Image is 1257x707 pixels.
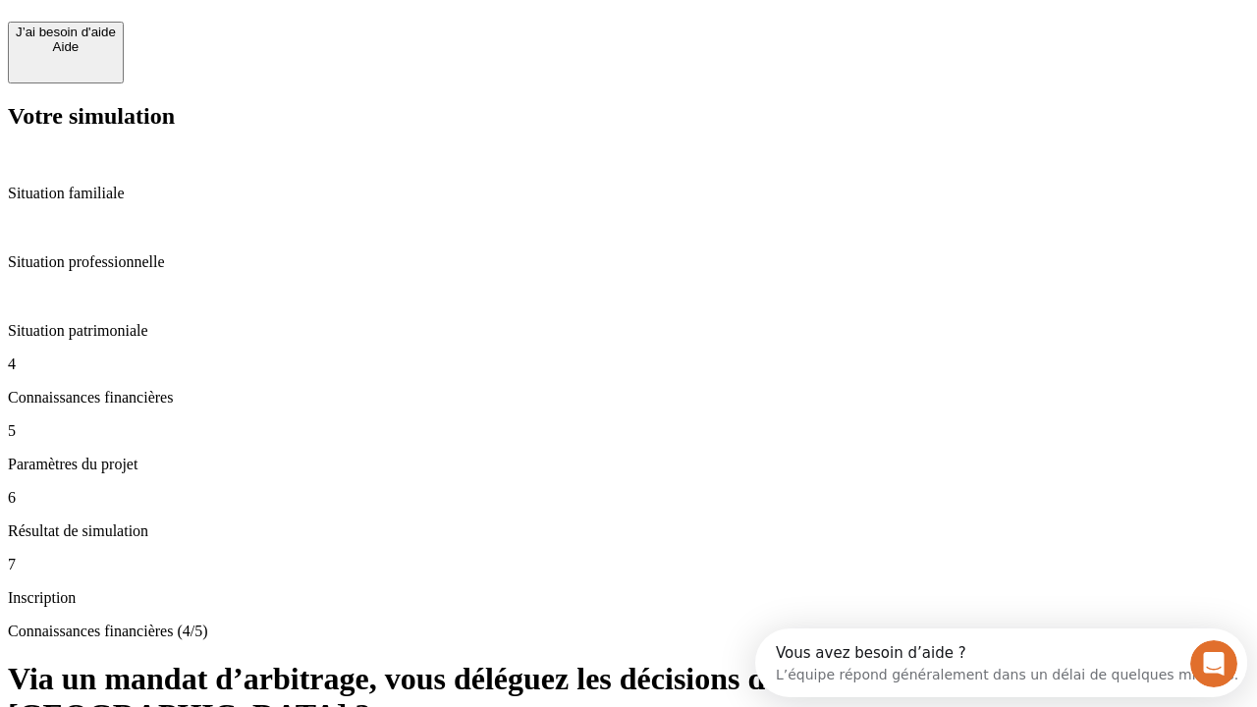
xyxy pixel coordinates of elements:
p: Inscription [8,589,1249,607]
p: Situation professionnelle [8,253,1249,271]
div: Ouvrir le Messenger Intercom [8,8,541,62]
iframe: Intercom live chat [1190,640,1237,687]
p: Résultat de simulation [8,522,1249,540]
iframe: Intercom live chat discovery launcher [755,628,1247,697]
button: J’ai besoin d'aideAide [8,22,124,83]
h2: Votre simulation [8,103,1249,130]
p: 7 [8,556,1249,573]
div: Vous avez besoin d’aide ? [21,17,483,32]
p: 5 [8,422,1249,440]
div: J’ai besoin d'aide [16,25,116,39]
div: Aide [16,39,116,54]
p: Connaissances financières [8,389,1249,407]
p: Situation familiale [8,185,1249,202]
p: Situation patrimoniale [8,322,1249,340]
p: 4 [8,355,1249,373]
p: Connaissances financières (4/5) [8,623,1249,640]
p: Paramètres du projet [8,456,1249,473]
p: 6 [8,489,1249,507]
div: L’équipe répond généralement dans un délai de quelques minutes. [21,32,483,53]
